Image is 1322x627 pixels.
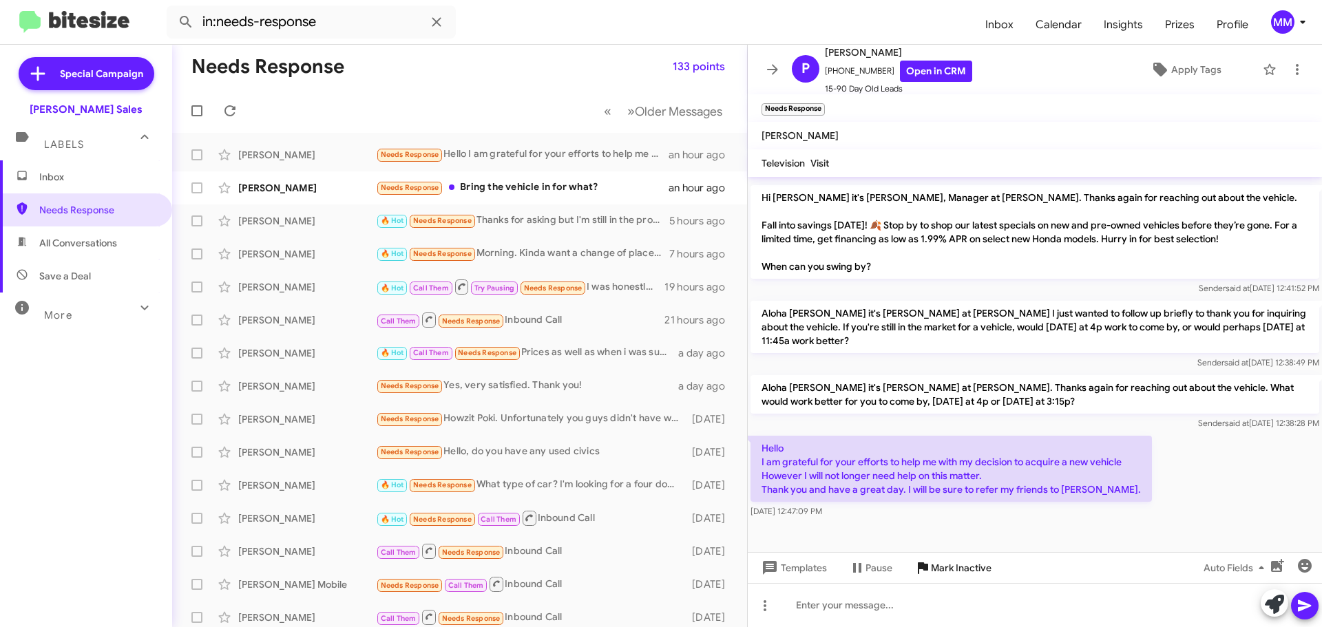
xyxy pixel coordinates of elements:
[376,509,685,527] div: Inbound Call
[685,577,736,591] div: [DATE]
[381,348,404,357] span: 🔥 Hot
[238,280,376,294] div: [PERSON_NAME]
[376,378,678,394] div: Yes, very satisfied. Thank you!
[458,348,516,357] span: Needs Response
[974,5,1025,45] a: Inbox
[669,247,736,261] div: 7 hours ago
[903,555,1003,580] button: Mark Inactive
[442,317,501,326] span: Needs Response
[751,301,1319,353] p: Aloha [PERSON_NAME] it's [PERSON_NAME] at [PERSON_NAME] I just wanted to follow up briefly to tha...
[1225,418,1249,428] span: said at
[413,348,449,357] span: Call Them
[376,411,685,427] div: Howzit Poki. Unfortunately you guys didn't have what we were looking for coming in anytime soon. ...
[19,57,154,90] a: Special Campaign
[381,614,417,623] span: Call Them
[376,311,664,328] div: Inbound Call
[39,170,156,184] span: Inbox
[1199,283,1319,293] span: Sender [DATE] 12:41:52 PM
[376,575,685,593] div: Inbound Call
[685,412,736,426] div: [DATE]
[604,103,611,120] span: «
[381,581,439,590] span: Needs Response
[810,157,829,169] span: Visit
[381,447,439,456] span: Needs Response
[627,103,635,120] span: »
[1204,555,1270,580] span: Auto Fields
[238,214,376,228] div: [PERSON_NAME]
[1171,57,1221,82] span: Apply Tags
[39,269,91,283] span: Save a Deal
[376,608,685,626] div: Inbound Call
[413,249,472,258] span: Needs Response
[1259,10,1307,34] button: MM
[762,103,825,116] small: Needs Response
[751,436,1152,502] p: Hello I am grateful for your efforts to help me with my decision to acquire a new vehicle However...
[524,284,583,293] span: Needs Response
[678,346,736,360] div: a day ago
[60,67,143,81] span: Special Campaign
[39,203,156,217] span: Needs Response
[1025,5,1093,45] a: Calendar
[376,345,678,361] div: Prices as well as when i was supposed to have a meeting last week, it didnt seem planned out
[474,284,514,293] span: Try Pausing
[413,480,472,489] span: Needs Response
[376,180,669,195] div: Bring the vehicle in for what?
[1154,5,1206,45] a: Prizes
[30,103,143,116] div: [PERSON_NAME] Sales
[442,614,501,623] span: Needs Response
[413,515,472,524] span: Needs Response
[191,56,344,78] h1: Needs Response
[381,183,439,192] span: Needs Response
[381,150,439,159] span: Needs Response
[381,317,417,326] span: Call Them
[238,148,376,162] div: [PERSON_NAME]
[1193,555,1281,580] button: Auto Fields
[664,280,736,294] div: 19 hours ago
[759,555,827,580] span: Templates
[748,555,838,580] button: Templates
[900,61,972,82] a: Open in CRM
[825,44,972,61] span: [PERSON_NAME]
[635,104,722,119] span: Older Messages
[448,581,484,590] span: Call Them
[685,610,736,624] div: [DATE]
[1093,5,1154,45] a: Insights
[376,278,664,295] div: I was honestly hoping the truck was gonna be fully stock but I didnt read the description careful...
[39,236,117,250] span: All Conversations
[931,555,992,580] span: Mark Inactive
[669,214,736,228] div: 5 hours ago
[1226,283,1250,293] span: said at
[1115,57,1256,82] button: Apply Tags
[838,555,903,580] button: Pause
[1206,5,1259,45] a: Profile
[167,6,456,39] input: Search
[238,610,376,624] div: [PERSON_NAME]
[376,444,685,460] div: Hello, do you have any used civics
[685,544,736,558] div: [DATE]
[376,246,669,262] div: Morning. Kinda want a change of place or service my car. Been to [PERSON_NAME] and pacific Honda....
[381,414,439,423] span: Needs Response
[662,54,736,79] button: 133 points
[685,478,736,492] div: [DATE]
[44,309,72,321] span: More
[381,480,404,489] span: 🔥 Hot
[238,313,376,327] div: [PERSON_NAME]
[685,511,736,525] div: [DATE]
[825,61,972,82] span: [PHONE_NUMBER]
[1197,357,1319,368] span: Sender [DATE] 12:38:49 PM
[381,548,417,557] span: Call Them
[238,445,376,459] div: [PERSON_NAME]
[381,515,404,524] span: 🔥 Hot
[381,249,404,258] span: 🔥 Hot
[596,97,731,125] nav: Page navigation example
[825,82,972,96] span: 15-90 Day Old Leads
[865,555,892,580] span: Pause
[413,284,449,293] span: Call Them
[596,97,620,125] button: Previous
[669,148,736,162] div: an hour ago
[376,542,685,560] div: Inbound Call
[376,147,669,162] div: Hello I am grateful for your efforts to help me with my decision to acquire a new vehicle However...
